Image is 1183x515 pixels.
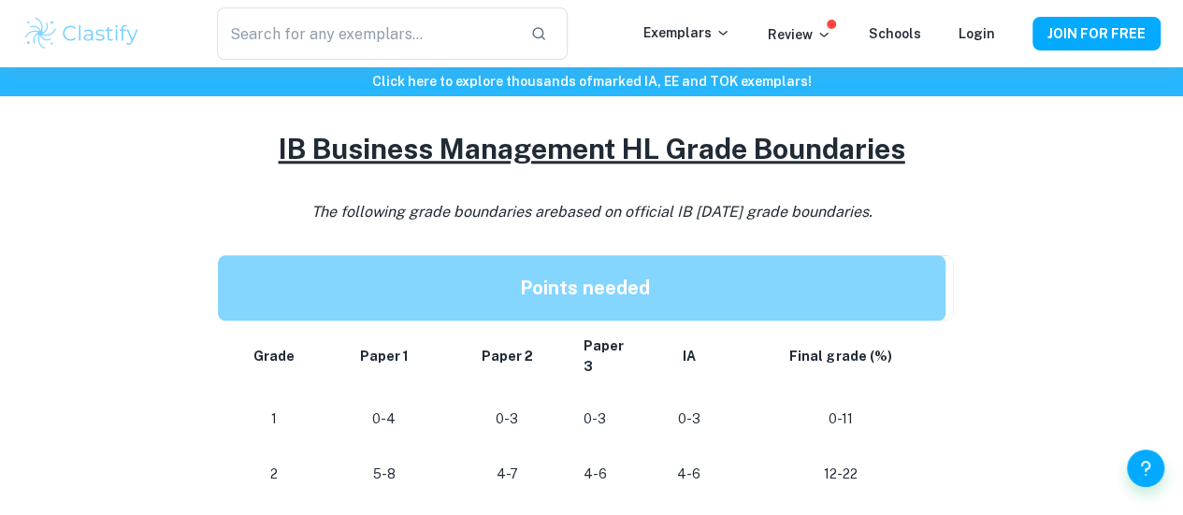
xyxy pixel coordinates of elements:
a: Login [959,26,995,41]
img: Clastify logo [22,15,141,52]
a: Schools [869,26,921,41]
p: 1 [240,407,308,432]
strong: Final grade (%) [789,349,891,364]
u: IB Business Management HL Grade Boundaries [279,132,905,165]
strong: Grade [253,349,295,364]
h6: Click here to explore thousands of marked IA, EE and TOK exemplars ! [4,71,1179,92]
p: 0-3 [656,407,721,432]
strong: Paper 1 [360,349,409,364]
p: 12-22 [751,462,931,487]
p: 0-3 [460,407,554,432]
p: 4-6 [656,462,721,487]
p: 4-7 [460,462,554,487]
p: Review [768,24,831,45]
p: 2 [240,462,308,487]
p: 5-8 [338,462,431,487]
button: Help and Feedback [1127,450,1164,487]
p: 0-11 [751,407,931,432]
strong: Paper 3 [584,338,624,374]
input: Search for any exemplars... [217,7,516,60]
td: 0-3 [569,392,642,447]
button: JOIN FOR FREE [1032,17,1161,50]
strong: Paper 2 [482,349,533,364]
i: The following grade boundaries are [311,203,873,221]
span: based on official IB [DATE] grade boundaries. [557,203,873,221]
p: 0-4 [338,407,431,432]
p: Exemplars [643,22,730,43]
strong: Points needed [520,277,650,299]
td: 4-6 [569,447,642,502]
strong: IA [682,349,695,364]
